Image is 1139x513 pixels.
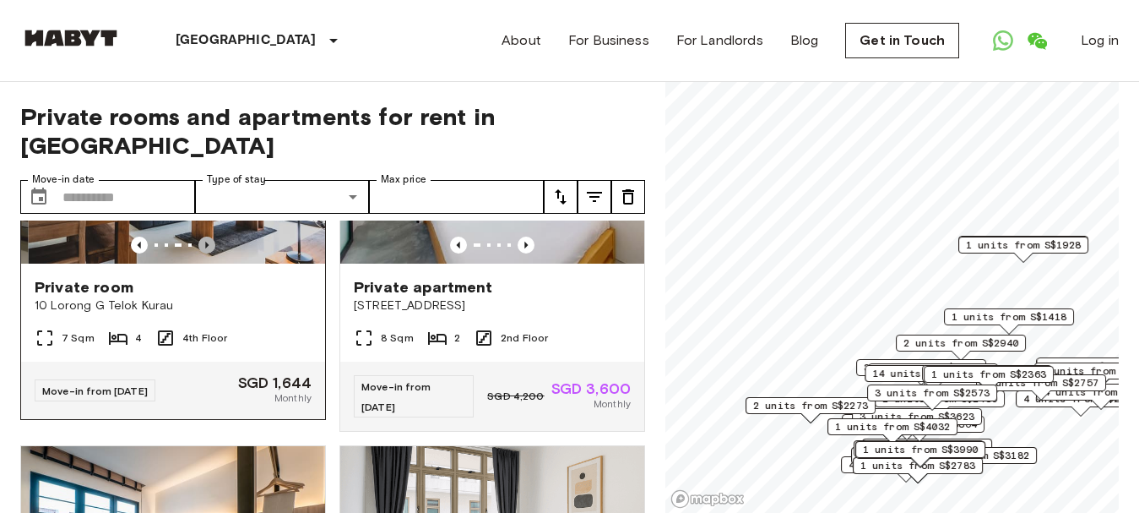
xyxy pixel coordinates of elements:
[966,237,1081,253] span: 1 units from S$1928
[518,237,534,254] button: Previous image
[958,237,1088,263] div: Map marker
[753,398,868,413] span: 2 units from S$2273
[984,375,1098,390] span: 2 units from S$2757
[976,374,1106,401] div: Map marker
[852,408,982,434] div: Map marker
[238,375,312,390] span: SGD 1,644
[986,24,1020,57] a: Open WhatsApp
[450,237,467,254] button: Previous image
[182,330,227,346] span: 4th Floor
[381,172,426,187] label: Max price
[361,380,431,413] span: Move-in from [DATE]
[274,390,312,406] span: Monthly
[35,277,133,297] span: Private room
[868,363,998,390] div: Map marker
[827,418,957,445] div: Map marker
[568,30,649,51] a: For Business
[914,448,1029,463] span: 1 units from S$3182
[676,30,763,51] a: For Landlords
[611,180,645,214] button: tune
[875,390,1005,417] div: Map marker
[20,30,122,46] img: Habyt
[502,30,541,51] a: About
[855,441,985,467] div: Map marker
[62,330,95,346] span: 7 Sqm
[454,330,460,346] span: 2
[849,457,963,472] span: 4 units from S$1680
[487,389,544,404] span: SGD 4,200
[931,367,1046,382] span: 1 units from S$2363
[835,419,950,434] span: 1 units from S$4032
[135,330,142,346] span: 4
[922,365,1052,391] div: Map marker
[875,385,990,401] span: 3 units from S$2573
[544,180,578,214] button: tune
[863,442,978,457] span: 1 units from S$3990
[790,30,819,51] a: Blog
[35,297,312,314] span: 10 Lorong G Telok Kurau
[924,366,1054,392] div: Map marker
[952,309,1066,325] span: 1 units from S$1418
[20,60,326,420] a: Previous imagePrevious imagePrivate room10 Lorong G Telok Kurau7 Sqm44th FloorMove-in from [DATE]...
[856,359,986,385] div: Map marker
[854,416,984,442] div: Map marker
[853,457,983,483] div: Map marker
[865,365,1001,391] div: Map marker
[841,456,971,483] div: Map marker
[354,277,493,297] span: Private apartment
[551,381,631,396] span: SGD 3,600
[20,102,645,160] span: Private rooms and apartments for rent in [GEOGRAPHIC_DATA]
[854,440,984,467] div: Map marker
[22,180,56,214] button: Choose date
[864,360,979,375] span: 3 units from S$1764
[876,364,990,379] span: 3 units from S$3024
[1081,30,1119,51] a: Log in
[578,180,611,214] button: tune
[207,172,266,187] label: Type of stay
[867,385,997,411] div: Map marker
[594,396,631,412] span: Monthly
[32,172,95,187] label: Move-in date
[198,237,215,254] button: Previous image
[862,439,992,465] div: Map marker
[42,385,148,397] span: Move-in from [DATE]
[339,60,645,432] a: Marketing picture of unit SG-01-054-007-01Previous imagePrevious imagePrivate apartment[STREET_AD...
[958,236,1088,262] div: Map marker
[907,447,1037,473] div: Map marker
[896,335,1026,361] div: Map marker
[845,23,959,58] a: Get in Touch
[903,336,1018,351] span: 2 units from S$2940
[860,409,974,424] span: 3 units from S$3623
[131,237,148,254] button: Previous image
[381,330,414,346] span: 8 Sqm
[501,330,548,346] span: 2nd Floor
[944,308,1074,335] div: Map marker
[670,489,745,509] a: Mapbox logo
[354,297,631,314] span: [STREET_ADDRESS]
[176,30,317,51] p: [GEOGRAPHIC_DATA]
[1020,24,1054,57] a: Open WeChat
[851,447,981,473] div: Map marker
[746,397,876,423] div: Map marker
[872,366,993,381] span: 14 units from S$2348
